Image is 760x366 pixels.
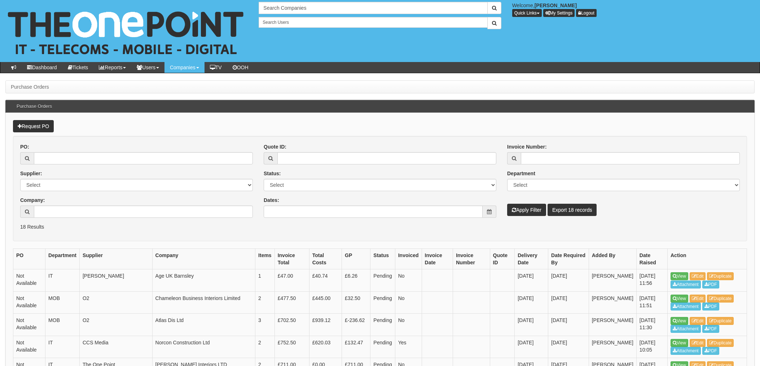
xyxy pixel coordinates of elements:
a: My Settings [543,9,575,17]
td: Not Available [13,314,45,336]
th: Date Required By [548,249,589,269]
td: [PERSON_NAME] [79,269,152,292]
th: PO [13,249,45,269]
a: OOH [227,62,254,73]
th: Date Raised [636,249,667,269]
td: O2 [79,291,152,314]
th: GP [342,249,370,269]
a: Companies [164,62,205,73]
td: Pending [370,269,395,292]
td: Pending [370,291,395,314]
td: £477.50 [274,291,309,314]
th: Supplier [79,249,152,269]
h3: Purchase Orders [13,100,56,113]
td: No [395,291,422,314]
a: Logout [576,9,597,17]
label: Invoice Number: [507,143,547,150]
a: Users [131,62,164,73]
label: Dates: [264,197,279,204]
th: Delivery Date [515,249,548,269]
td: [DATE] [548,314,589,336]
td: £445.00 [309,291,342,314]
a: Edit [690,317,706,325]
th: Invoice Number [453,249,490,269]
a: Attachment [671,347,701,355]
td: [PERSON_NAME] [589,336,636,358]
a: Duplicate [707,295,734,303]
td: No [395,269,422,292]
td: Not Available [13,291,45,314]
td: [DATE] 11:56 [636,269,667,292]
td: £6.26 [342,269,370,292]
a: Reports [93,62,131,73]
label: Quote ID: [264,143,286,150]
a: View [671,317,688,325]
a: Duplicate [707,317,734,325]
a: TV [205,62,227,73]
td: £32.50 [342,291,370,314]
th: Quote ID [490,249,515,269]
th: Added By [589,249,636,269]
td: 2 [255,336,275,358]
a: Edit [690,339,706,347]
td: [DATE] [515,291,548,314]
a: PDF [702,325,719,333]
td: £40.74 [309,269,342,292]
td: [DATE] [515,336,548,358]
td: O2 [79,314,152,336]
td: IT [45,269,80,292]
a: PDF [702,281,719,288]
th: Invoice Date [422,249,453,269]
td: £939.12 [309,314,342,336]
td: MOB [45,314,80,336]
a: Tickets [62,62,94,73]
th: Company [152,249,255,269]
td: [DATE] 11:51 [636,291,667,314]
td: £132.47 [342,336,370,358]
div: Welcome, [507,2,760,17]
td: 3 [255,314,275,336]
td: £620.03 [309,336,342,358]
a: PDF [702,347,719,355]
td: IT [45,336,80,358]
td: £702.50 [274,314,309,336]
button: Quick Links [512,9,542,17]
td: 2 [255,291,275,314]
th: Items [255,249,275,269]
a: Export 18 records [548,204,597,216]
a: PDF [702,303,719,310]
td: [DATE] [548,269,589,292]
input: Search Companies [259,2,487,14]
td: Not Available [13,269,45,292]
label: Department [507,170,535,177]
a: Attachment [671,303,701,310]
td: [DATE] [515,314,548,336]
a: Duplicate [707,272,734,280]
td: 1 [255,269,275,292]
td: [DATE] 10:05 [636,336,667,358]
input: Search Users [259,17,487,28]
a: Request PO [13,120,54,132]
td: Atlas Dis Ltd [152,314,255,336]
th: Invoiced [395,249,422,269]
td: Not Available [13,336,45,358]
a: View [671,295,688,303]
td: Age UK Barnsley [152,269,255,292]
th: Action [668,249,747,269]
td: Pending [370,314,395,336]
th: Invoice Total [274,249,309,269]
td: [DATE] 11:30 [636,314,667,336]
a: Dashboard [22,62,62,73]
td: [DATE] [515,269,548,292]
td: £47.00 [274,269,309,292]
td: Norcon Construction Ltd [152,336,255,358]
td: [DATE] [548,291,589,314]
td: Pending [370,336,395,358]
b: [PERSON_NAME] [535,3,577,8]
a: View [671,339,688,347]
th: Status [370,249,395,269]
td: Yes [395,336,422,358]
p: 18 Results [20,223,740,230]
li: Purchase Orders [11,83,49,91]
a: View [671,272,688,280]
